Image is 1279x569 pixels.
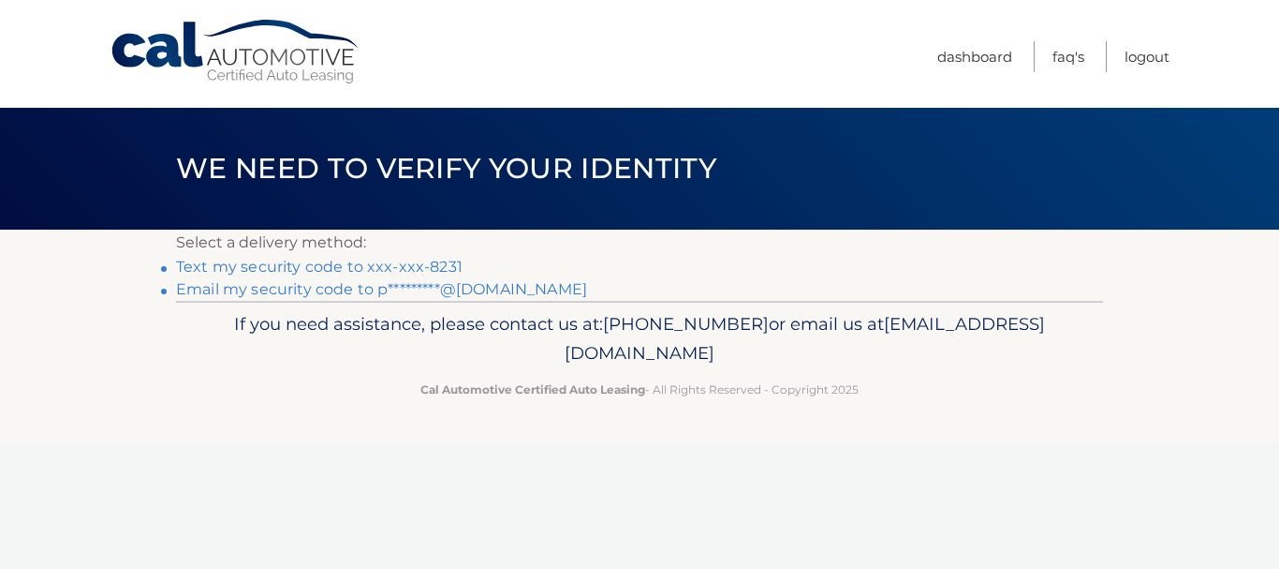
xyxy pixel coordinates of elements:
span: [PHONE_NUMBER] [603,313,769,335]
a: Cal Automotive [110,19,362,85]
a: Dashboard [937,41,1012,72]
a: Text my security code to xxx-xxx-8231 [176,258,463,276]
p: If you need assistance, please contact us at: or email us at [188,309,1091,369]
strong: Cal Automotive Certified Auto Leasing [420,382,645,397]
a: Email my security code to p*********@[DOMAIN_NAME] [176,280,587,298]
p: - All Rights Reserved - Copyright 2025 [188,380,1091,399]
span: We need to verify your identity [176,151,716,186]
a: FAQ's [1052,41,1084,72]
p: Select a delivery method: [176,230,1103,256]
a: Logout [1125,41,1169,72]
